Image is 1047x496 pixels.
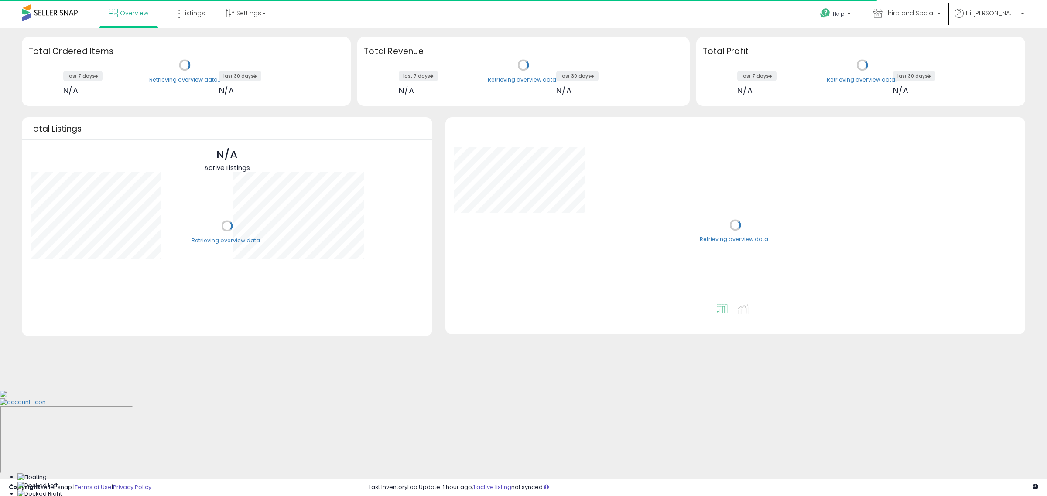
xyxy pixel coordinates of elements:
[149,76,220,84] div: Retrieving overview data..
[833,10,845,17] span: Help
[820,8,831,19] i: Get Help
[813,1,859,28] a: Help
[488,76,559,84] div: Retrieving overview data..
[17,482,58,490] img: Docked Left
[827,76,898,84] div: Retrieving overview data..
[885,9,934,17] span: Third and Social
[120,9,148,17] span: Overview
[966,9,1018,17] span: Hi [PERSON_NAME]
[192,237,263,245] div: Retrieving overview data..
[700,236,771,244] div: Retrieving overview data..
[17,473,47,482] img: Floating
[182,9,205,17] span: Listings
[955,9,1024,28] a: Hi [PERSON_NAME]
